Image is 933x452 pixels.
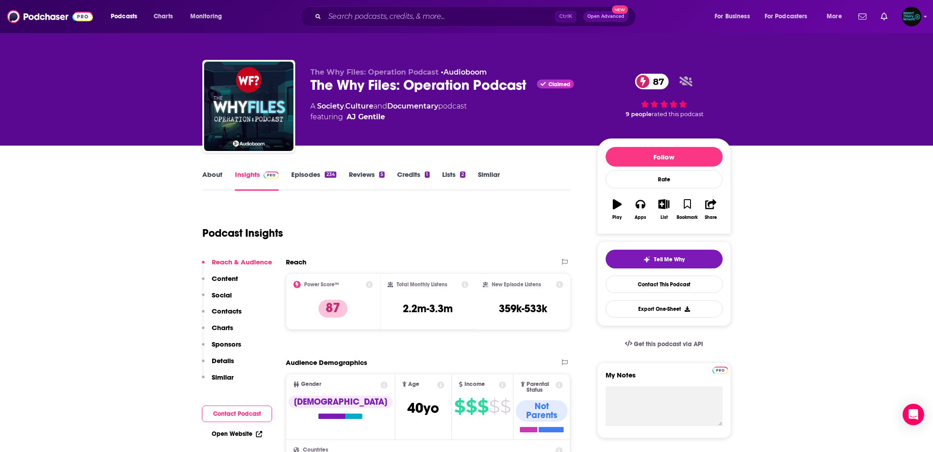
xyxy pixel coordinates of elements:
a: Show notifications dropdown [877,9,891,24]
p: Details [212,356,234,365]
button: Similar [202,373,234,389]
span: For Business [715,10,750,23]
img: User Profile [902,7,921,26]
button: open menu [708,9,761,24]
div: Search podcasts, credits, & more... [309,6,644,27]
a: Contact This Podcast [606,276,723,293]
span: New [612,5,628,14]
div: Share [705,215,717,220]
a: Similar [478,170,500,191]
div: List [661,215,668,220]
p: Social [212,291,232,299]
button: Share [699,193,722,226]
span: Tell Me Why [654,256,685,263]
span: $ [466,399,477,414]
a: Reviews5 [349,170,385,191]
div: 2 [460,172,465,178]
span: $ [500,399,510,414]
div: Bookmark [677,215,698,220]
div: 1 [425,172,429,178]
button: Play [606,193,629,226]
span: Charts [154,10,173,23]
span: For Podcasters [765,10,807,23]
button: Bookmark [676,193,699,226]
span: Open Advanced [587,14,624,19]
p: Charts [212,323,233,332]
img: Podchaser Pro [712,367,728,374]
a: AJ Gentile [347,112,385,122]
button: Charts [202,323,233,340]
div: 87 9 peoplerated this podcast [597,68,731,123]
span: Monitoring [190,10,222,23]
h2: Power Score™ [304,281,339,288]
button: open menu [184,9,234,24]
a: Show notifications dropdown [855,9,870,24]
button: Social [202,291,232,307]
a: Audioboom [443,68,487,76]
button: Open AdvancedNew [583,11,628,22]
span: 87 [644,74,669,89]
span: Gender [301,381,321,387]
span: More [827,10,842,23]
a: Pro website [712,365,728,374]
span: Get this podcast via API [634,340,703,348]
div: Open Intercom Messenger [903,404,924,425]
span: $ [477,399,488,414]
span: featuring [310,112,467,122]
a: Society [317,102,344,110]
a: 87 [635,74,669,89]
span: Podcasts [111,10,137,23]
span: Logged in as rich38187 [902,7,921,26]
button: Follow [606,147,723,167]
button: Contacts [202,307,242,323]
div: 5 [379,172,385,178]
a: Episodes234 [291,170,336,191]
h2: Reach [286,258,306,266]
span: Age [408,381,419,387]
img: tell me why sparkle [643,256,650,263]
div: Play [612,215,622,220]
h2: Audience Demographics [286,358,367,367]
label: My Notes [606,371,723,386]
p: Content [212,274,238,283]
a: Documentary [387,102,438,110]
img: Podchaser - Follow, Share and Rate Podcasts [7,8,93,25]
button: Reach & Audience [202,258,272,274]
a: Culture [345,102,373,110]
button: Show profile menu [902,7,921,26]
button: Sponsors [202,340,241,356]
p: 87 [318,300,347,318]
span: 40 yo [407,399,439,417]
span: and [373,102,387,110]
span: Income [464,381,485,387]
a: About [202,170,222,191]
h3: 2.2m-3.3m [403,302,453,315]
a: Get this podcast via API [618,333,711,355]
h1: Podcast Insights [202,226,283,240]
img: Podchaser Pro [264,172,279,179]
span: Ctrl K [555,11,576,22]
button: List [652,193,675,226]
span: The Why Files: Operation Podcast [310,68,439,76]
a: Lists2 [442,170,465,191]
span: Parental Status [527,381,554,393]
button: Content [202,274,238,291]
img: The Why Files: Operation Podcast [204,62,293,151]
span: , [344,102,345,110]
input: Search podcasts, credits, & more... [325,9,555,24]
span: 9 people [626,111,652,117]
a: Open Website [212,430,262,438]
p: Sponsors [212,340,241,348]
div: Apps [635,215,646,220]
span: rated this podcast [652,111,703,117]
h3: 359k-533k [499,302,547,315]
button: Contact Podcast [202,406,272,422]
button: Apps [629,193,652,226]
div: Not Parents [516,400,568,422]
a: InsightsPodchaser Pro [235,170,279,191]
span: Claimed [548,82,570,87]
span: $ [489,399,499,414]
div: A podcast [310,101,467,122]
